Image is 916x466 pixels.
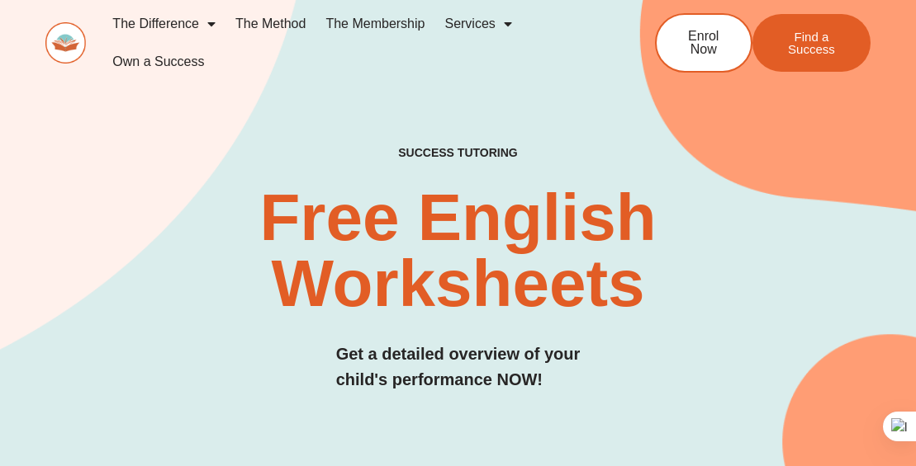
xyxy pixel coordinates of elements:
[316,5,434,43] a: The Membership
[434,5,521,43] a: Services
[336,146,581,160] h4: SUCCESS TUTORING​
[102,5,608,81] nav: Menu
[102,5,225,43] a: The Difference
[655,13,752,73] a: Enrol Now
[752,14,871,72] a: Find a Success
[186,185,730,317] h2: Free English Worksheets​
[102,43,214,81] a: Own a Success
[777,31,846,55] span: Find a Success
[336,341,581,393] h3: Get a detailed overview of your child's performance NOW!
[681,30,726,56] span: Enrol Now
[225,5,316,43] a: The Method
